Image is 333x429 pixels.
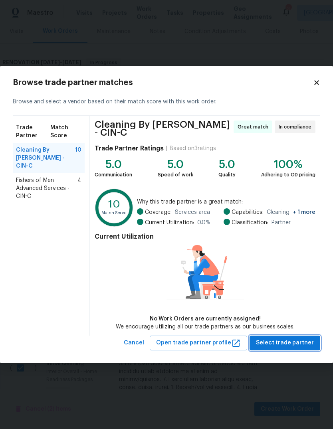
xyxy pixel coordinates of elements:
[293,210,315,215] span: + 1 more
[116,315,295,323] div: No Work Orders are currently assigned!
[95,144,164,152] h4: Trade Partner Ratings
[145,208,172,216] span: Coverage:
[95,160,132,168] div: 5.0
[101,211,127,215] text: Match Score
[150,336,247,350] button: Open trade partner profile
[261,171,315,179] div: Adhering to OD pricing
[16,124,50,140] span: Trade Partner
[218,160,236,168] div: 5.0
[13,88,320,116] div: Browse and select a vendor based on their match score with this work order.
[175,208,210,216] span: Services area
[250,336,320,350] button: Select trade partner
[16,176,77,200] span: Fishers of Men Advanced Services - CIN-C
[170,144,216,152] div: Based on 3 ratings
[156,338,241,348] span: Open trade partner profile
[77,176,81,200] span: 4
[256,338,314,348] span: Select trade partner
[232,208,264,216] span: Capabilities:
[218,171,236,179] div: Quality
[50,124,81,140] span: Match Score
[116,323,295,331] div: We encourage utilizing all our trade partners as our business scales.
[95,171,132,179] div: Communication
[158,160,193,168] div: 5.0
[232,219,268,227] span: Classification:
[95,121,231,136] span: Cleaning By [PERSON_NAME] - CIN-C
[137,198,315,206] span: Why this trade partner is a great match:
[95,233,315,241] h4: Current Utilization
[164,144,170,152] div: |
[279,123,315,131] span: In compliance
[238,123,272,131] span: Great match
[108,199,120,210] text: 10
[261,160,315,168] div: 100%
[158,171,193,179] div: Speed of work
[75,146,81,170] span: 10
[13,79,313,87] h2: Browse trade partner matches
[272,219,291,227] span: Partner
[121,336,147,350] button: Cancel
[267,208,315,216] span: Cleaning
[124,338,144,348] span: Cancel
[16,146,75,170] span: Cleaning By [PERSON_NAME] - CIN-C
[197,219,210,227] span: 0.0 %
[145,219,194,227] span: Current Utilization:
